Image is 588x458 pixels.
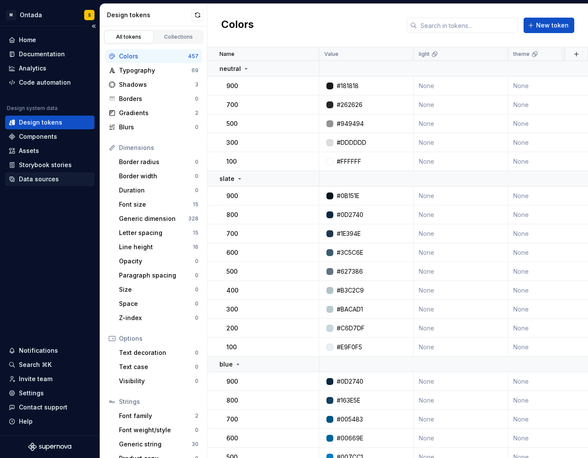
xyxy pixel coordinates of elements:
div: Design tokens [107,11,192,19]
div: Generic dimension [119,214,188,223]
div: 0 [195,378,198,385]
td: None [414,152,508,171]
div: Strings [119,397,198,406]
button: MOntadaS [2,6,98,24]
button: Contact support [5,400,94,414]
div: Border radius [119,158,195,166]
p: 400 [226,286,238,295]
a: Shadows3 [105,78,202,92]
a: Components [5,130,94,144]
p: 100 [226,343,237,351]
a: Font weight/style0 [116,423,202,437]
div: Ontada [20,11,42,19]
div: #C6D7DF [337,324,365,333]
div: Colors [119,52,188,61]
div: #0D2740 [337,377,363,386]
p: 200 [226,324,238,333]
div: 0 [195,272,198,279]
div: #DDDDDD [337,138,366,147]
div: Font weight/style [119,426,195,434]
td: None [414,76,508,95]
div: #627386 [337,267,363,276]
a: Font family2 [116,409,202,423]
div: Border width [119,172,195,180]
a: Code automation [5,76,94,89]
div: Contact support [19,403,67,412]
div: Text decoration [119,348,195,357]
div: #3C5C6E [337,248,363,257]
div: Borders [119,95,195,103]
p: blue [219,360,233,369]
td: None [414,262,508,281]
p: 600 [226,248,238,257]
a: Blurs0 [105,120,202,134]
div: #163E5E [337,396,360,405]
div: Gradients [119,109,195,117]
div: All tokens [107,34,150,40]
a: Design tokens [5,116,94,129]
div: Search ⌘K [19,360,52,369]
div: Space [119,299,195,308]
a: Border radius0 [116,155,202,169]
td: None [414,300,508,319]
a: Home [5,33,94,47]
td: None [414,114,508,133]
div: 15 [193,229,198,236]
button: Search ⌘K [5,358,94,372]
div: 2 [195,412,198,419]
a: Font size15 [116,198,202,211]
div: Text case [119,363,195,371]
a: Size0 [116,283,202,296]
svg: Supernova Logo [28,443,71,451]
div: 15 [193,201,198,208]
div: 328 [188,215,198,222]
a: Visibility0 [116,374,202,388]
div: 0 [195,300,198,307]
div: Duration [119,186,195,195]
div: Help [19,417,33,426]
div: 0 [195,286,198,293]
a: Typography69 [105,64,202,77]
div: Paragraph spacing [119,271,195,280]
div: Typography [119,66,192,75]
div: #0B151E [337,192,360,200]
a: Letter spacing15 [116,226,202,240]
td: None [414,410,508,429]
div: 0 [195,173,198,180]
a: Duration0 [116,183,202,197]
div: 0 [195,187,198,194]
p: 300 [226,138,238,147]
div: Line height [119,243,193,251]
input: Search in tokens... [417,18,518,33]
p: theme [513,51,530,58]
p: 700 [226,415,238,424]
div: Collections [157,34,200,40]
td: None [414,281,508,300]
div: #00669E [337,434,363,443]
div: Letter spacing [119,229,193,237]
div: Storybook stories [19,161,72,169]
div: Options [119,334,198,343]
div: 2 [195,110,198,116]
p: 900 [226,82,238,90]
div: #BACAD1 [337,305,363,314]
div: #B3C2C9 [337,286,364,295]
p: 300 [226,305,238,314]
a: Z-index0 [116,311,202,325]
div: #262626 [337,101,363,109]
div: Design tokens [19,118,62,127]
td: None [414,391,508,410]
a: Opacity0 [116,254,202,268]
p: 900 [226,192,238,200]
a: Generic dimension328 [116,212,202,226]
td: None [414,243,508,262]
p: Value [324,51,338,58]
div: 3 [195,81,198,88]
td: None [414,372,508,391]
div: 16 [193,244,198,250]
div: Analytics [19,64,46,73]
div: 0 [195,314,198,321]
a: Border width0 [116,169,202,183]
div: Visibility [119,377,195,385]
td: None [414,338,508,357]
